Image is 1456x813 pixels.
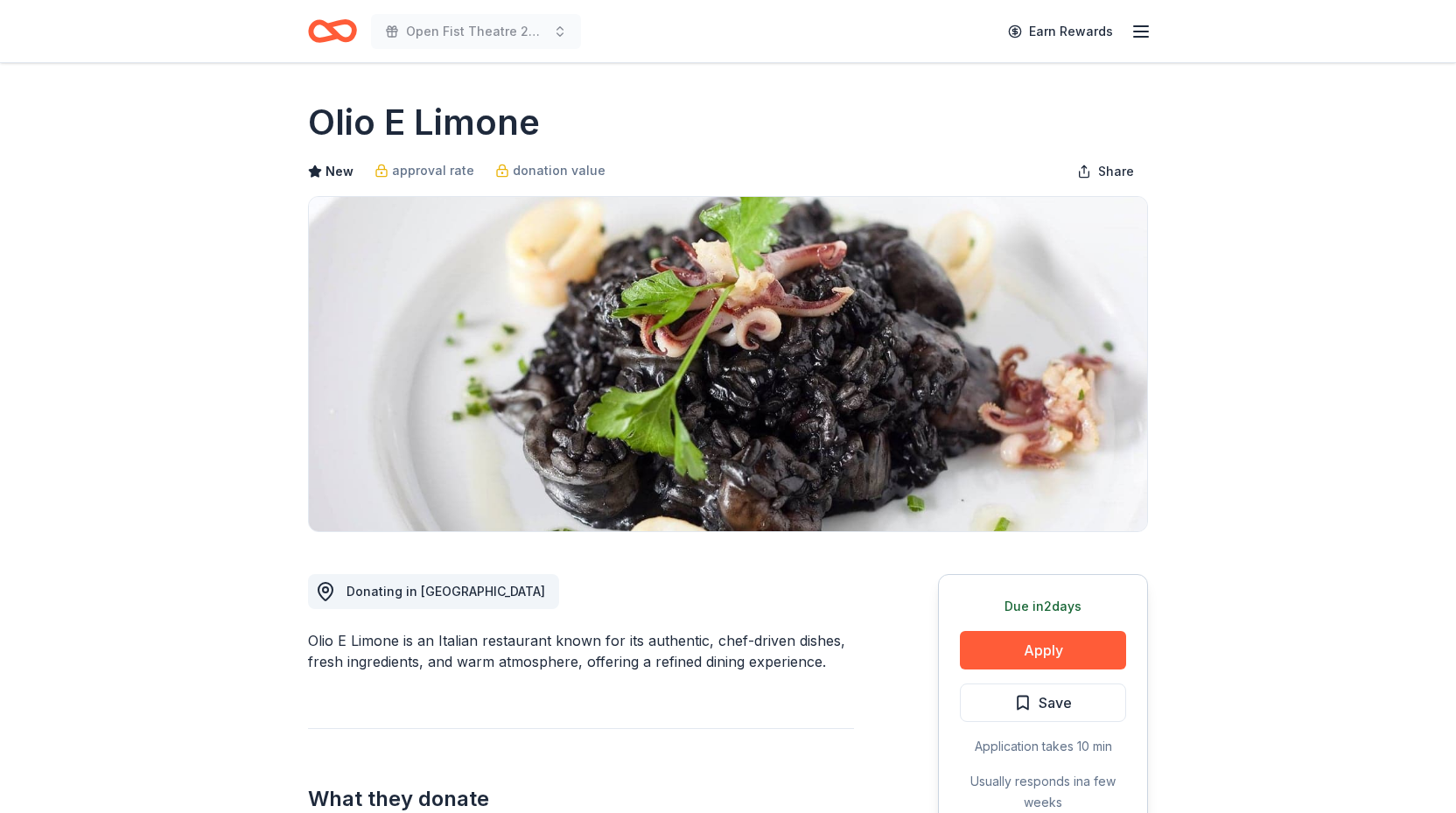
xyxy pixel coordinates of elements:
[495,160,605,181] a: donation value
[1098,161,1134,182] span: Share
[325,161,353,182] span: New
[960,683,1126,722] button: Save
[960,596,1126,617] div: Due in 2 days
[1063,154,1148,189] button: Share
[371,14,581,49] button: Open Fist Theatre 2025 Gala: A Night at the Museum
[309,197,1147,531] img: Image for Olio E Limone
[308,11,357,52] a: Home
[1039,691,1072,714] span: Save
[960,631,1126,669] button: Apply
[960,771,1126,813] div: Usually responds in a few weeks
[346,584,545,599] span: Donating in [GEOGRAPHIC_DATA]
[513,160,605,181] span: donation value
[308,98,540,147] h1: Olio E Limone
[392,160,474,181] span: approval rate
[997,16,1123,47] a: Earn Rewards
[406,21,546,42] span: Open Fist Theatre 2025 Gala: A Night at the Museum
[374,160,474,181] a: approval rate
[308,785,854,813] h2: What they donate
[308,630,854,672] div: Olio E Limone is an Italian restaurant known for its authentic, chef-driven dishes, fresh ingredi...
[960,736,1126,757] div: Application takes 10 min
